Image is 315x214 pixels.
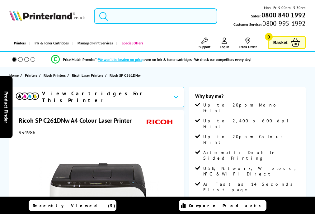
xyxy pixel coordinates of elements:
div: - even on ink & toner cartridges - We check our competitors every day! [97,57,252,62]
span: Price Match Promise* [63,57,97,62]
span: Product Finder [3,91,9,123]
img: Printerland Logo [9,10,85,21]
span: We won’t be beaten on price, [98,57,143,62]
a: Home [9,72,20,79]
span: Up to 20ppm Mono Print [203,102,299,113]
span: Ink & Toner Cartridges [35,35,69,51]
span: Basket [273,38,288,47]
img: Ricoh [145,116,174,128]
span: Recently Viewed (5) [33,203,115,208]
span: View Cartridges For This Printer [42,90,168,104]
a: Compare Products [179,200,266,211]
span: Up to 2,400 x 600 dpi Print [203,118,299,129]
a: Ricoh SP C261DNw [110,72,142,79]
a: Ink & Toner Cartridges [29,35,72,51]
span: As Fast as 14 Seconds First page [203,181,299,193]
a: 0800 840 1992 [261,12,306,18]
span: 934986 [19,129,35,135]
span: Ricoh Printers [44,72,66,79]
a: Printerland Logo [9,10,85,22]
span: Mon - Fri 9:00am - 5:30pm [264,5,306,11]
span: Home [9,72,19,79]
span: Ricoh Laser Printers [72,72,103,79]
span: 0800 995 1992 [261,20,305,26]
span: Support [199,44,210,49]
a: Log In [220,38,229,49]
img: View Cartridges [16,93,39,100]
a: Recently Viewed (5) [29,200,116,211]
span: Ricoh SP C261DNw [110,72,141,79]
b: 0800 840 1992 [261,11,306,19]
span: Sales: [251,13,261,19]
span: Up to 20ppm Colour Print [203,134,299,145]
a: Special Offers [116,35,146,51]
span: Log In [220,44,229,49]
span: USB, Network, Wireless, NFC & Wi-Fi Direct [203,166,299,177]
a: Printers [25,72,39,79]
h1: Ricoh SP C261DNw A4 Colour Laser Printer [19,116,138,125]
a: Basket 0 [268,36,306,49]
span: Customer Service: [233,20,305,27]
a: Support [199,38,210,49]
span: Automatic Double Sided Printing [203,150,299,161]
a: Ricoh Printers [44,72,67,79]
span: Printers [25,72,37,79]
a: Track Order [239,38,257,49]
span: Compare Products [189,203,264,208]
span: 0 [265,33,273,41]
a: Ricoh Laser Printers [72,72,105,79]
li: modal_Promise [3,54,299,65]
a: Printers [9,35,29,51]
div: Why buy me? [195,93,299,102]
a: Managed Print Services [72,35,116,51]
